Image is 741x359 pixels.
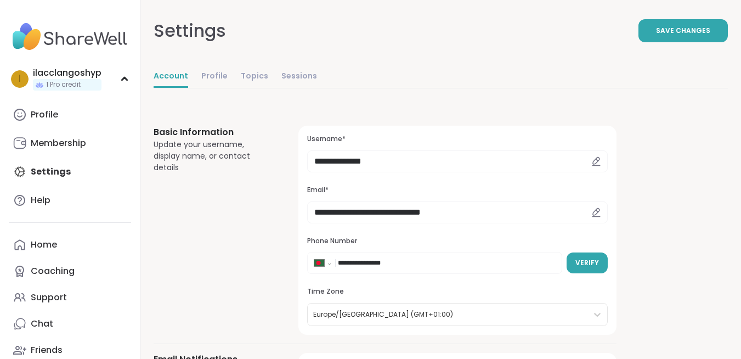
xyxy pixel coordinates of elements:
[9,102,131,128] a: Profile
[307,134,608,144] h3: Username*
[31,265,75,277] div: Coaching
[46,80,81,89] span: 1 Pro credit
[9,232,131,258] a: Home
[575,258,599,268] span: Verify
[201,66,228,88] a: Profile
[31,291,67,304] div: Support
[307,287,608,296] h3: Time Zone
[9,258,131,284] a: Coaching
[31,318,53,330] div: Chat
[9,187,131,214] a: Help
[154,126,272,139] h3: Basic Information
[241,66,268,88] a: Topics
[31,344,63,356] div: Friends
[307,186,608,195] h3: Email*
[9,18,131,56] img: ShareWell Nav Logo
[31,109,58,121] div: Profile
[656,26,710,36] span: Save Changes
[281,66,317,88] a: Sessions
[154,139,272,173] div: Update your username, display name, or contact details
[9,130,131,156] a: Membership
[154,18,226,44] div: Settings
[31,137,86,149] div: Membership
[567,253,608,273] button: Verify
[9,311,131,337] a: Chat
[31,239,57,251] div: Home
[33,67,101,79] div: ilacclangoshyp
[31,194,50,206] div: Help
[19,72,21,86] span: i
[638,19,728,42] button: Save Changes
[9,284,131,311] a: Support
[154,66,188,88] a: Account
[307,237,608,246] h3: Phone Number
